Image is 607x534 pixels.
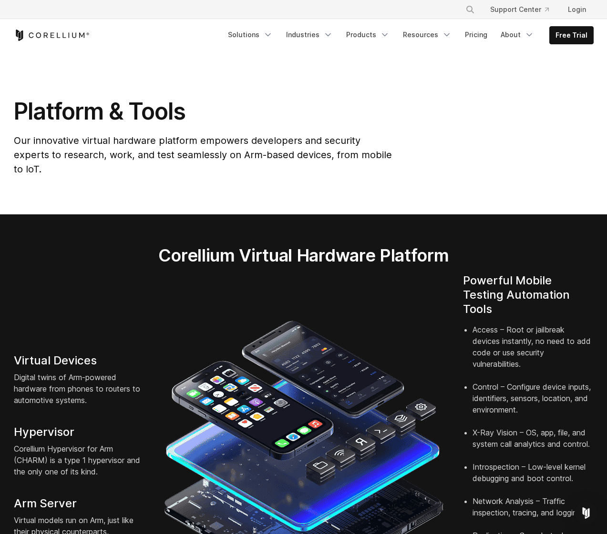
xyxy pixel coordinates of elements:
h4: Hypervisor [14,425,144,439]
li: Introspection – Low-level kernel debugging and boot control. [473,461,594,495]
h2: Corellium Virtual Hardware Platform [113,245,494,266]
button: Search [462,1,479,18]
a: Login [560,1,594,18]
h4: Arm Server [14,496,144,511]
li: Control – Configure device inputs, identifiers, sensors, location, and environment. [473,381,594,427]
p: Corellium Hypervisor for Arm (CHARM) is a type 1 hypervisor and the only one of its kind. [14,443,144,477]
a: Pricing [459,26,493,43]
a: Industries [280,26,339,43]
h4: Powerful Mobile Testing Automation Tools [463,273,594,316]
a: Support Center [483,1,556,18]
a: Solutions [222,26,278,43]
div: Navigation Menu [222,26,594,44]
a: Resources [397,26,457,43]
li: Network Analysis – Traffic inspection, tracing, and logging. [473,495,594,530]
p: Digital twins of Arm-powered hardware from phones to routers to automotive systems. [14,372,144,406]
a: Free Trial [550,27,593,44]
li: Access – Root or jailbreak devices instantly, no need to add code or use security vulnerabilities. [473,324,594,381]
a: Corellium Home [14,30,90,41]
div: Navigation Menu [454,1,594,18]
a: Products [340,26,395,43]
span: Our innovative virtual hardware platform empowers developers and security experts to research, wo... [14,135,392,175]
div: Open Intercom Messenger [575,502,597,524]
h1: Platform & Tools [14,97,394,126]
h4: Virtual Devices [14,353,144,368]
li: X-Ray Vision – OS, app, file, and system call analytics and control. [473,427,594,461]
a: About [495,26,540,43]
